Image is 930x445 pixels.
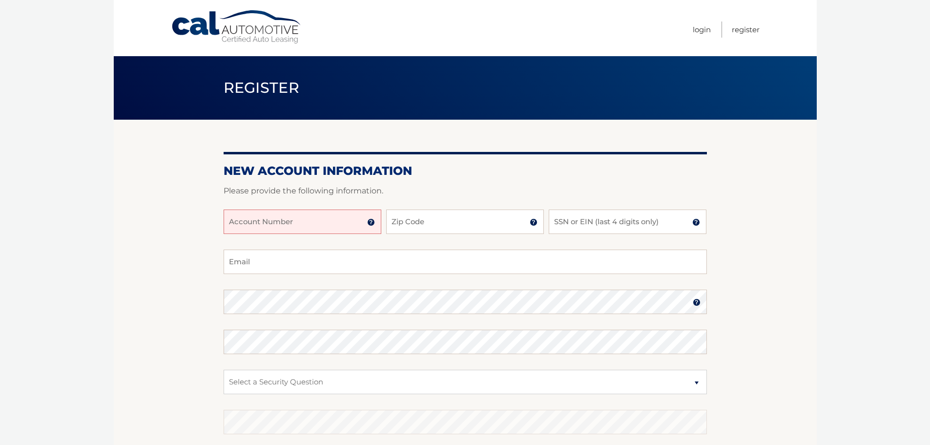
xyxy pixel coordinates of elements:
h2: New Account Information [224,164,707,178]
a: Cal Automotive [171,10,303,44]
a: Register [732,21,760,38]
img: tooltip.svg [367,218,375,226]
input: SSN or EIN (last 4 digits only) [549,210,706,234]
img: tooltip.svg [692,218,700,226]
a: Login [693,21,711,38]
input: Zip Code [386,210,544,234]
img: tooltip.svg [693,298,701,306]
span: Register [224,79,300,97]
p: Please provide the following information. [224,184,707,198]
input: Email [224,250,707,274]
input: Account Number [224,210,381,234]
img: tooltip.svg [530,218,537,226]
